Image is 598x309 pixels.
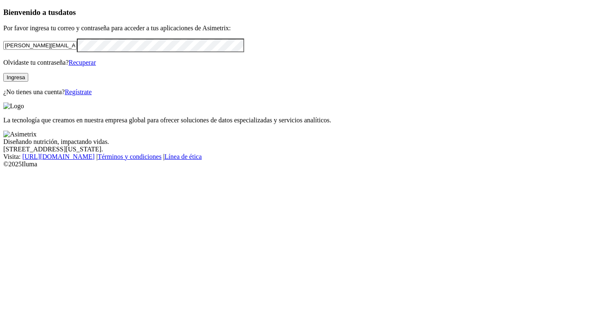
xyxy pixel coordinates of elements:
[3,138,595,146] div: Diseñando nutrición, impactando vidas.
[3,146,595,153] div: [STREET_ADDRESS][US_STATE].
[3,73,28,82] button: Ingresa
[3,88,595,96] p: ¿No tienes una cuenta?
[164,153,202,160] a: Línea de ética
[65,88,92,95] a: Regístrate
[3,59,595,66] p: Olvidaste tu contraseña?
[3,153,595,161] div: Visita : | |
[3,8,595,17] h3: Bienvenido a tus
[3,161,595,168] div: © 2025 Iluma
[58,8,76,17] span: datos
[3,102,24,110] img: Logo
[3,24,595,32] p: Por favor ingresa tu correo y contraseña para acceder a tus aplicaciones de Asimetrix:
[69,59,96,66] a: Recuperar
[98,153,162,160] a: Términos y condiciones
[3,117,595,124] p: La tecnología que creamos en nuestra empresa global para ofrecer soluciones de datos especializad...
[3,131,37,138] img: Asimetrix
[3,41,77,50] input: Tu correo
[22,153,95,160] a: [URL][DOMAIN_NAME]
